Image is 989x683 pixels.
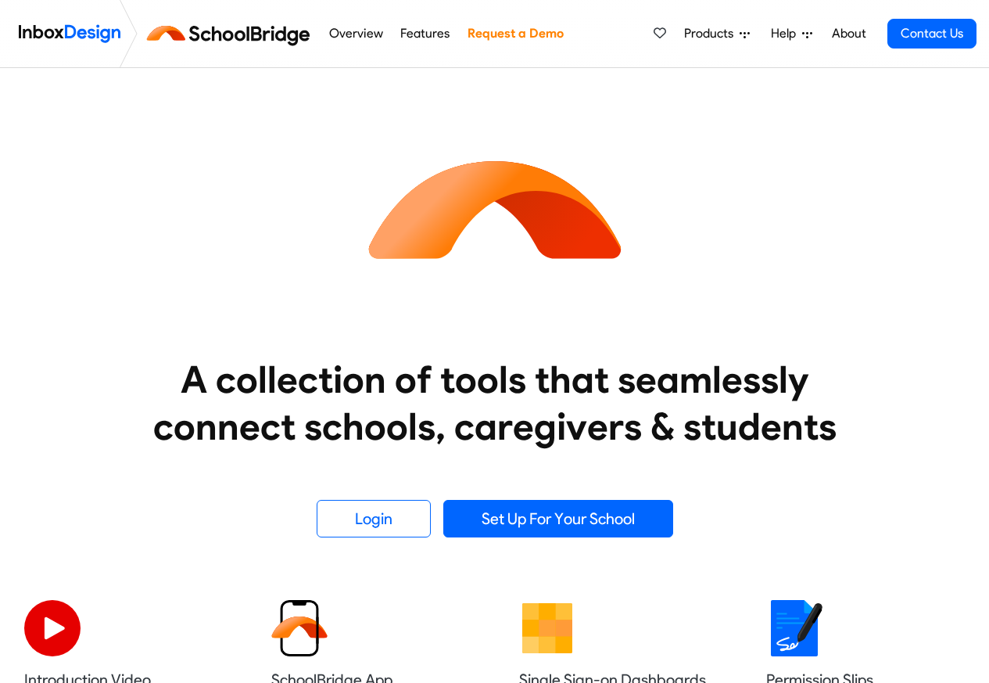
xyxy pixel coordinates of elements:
img: 2022_01_13_icon_sb_app.svg [271,600,328,656]
img: icon_schoolbridge.svg [354,68,636,350]
a: Help [765,18,819,49]
heading: A collection of tools that seamlessly connect schools, caregivers & students [124,356,866,450]
a: Request a Demo [463,18,568,49]
img: schoolbridge logo [144,15,320,52]
a: Login [317,500,431,537]
a: Products [678,18,756,49]
a: Overview [324,18,387,49]
a: Contact Us [887,19,976,49]
a: Set Up For Your School [443,500,673,537]
span: Products [684,24,740,43]
img: 2022_07_11_icon_video_playback.svg [24,600,81,656]
a: Features [396,18,454,49]
a: About [827,18,870,49]
img: 2022_01_18_icon_signature.svg [766,600,822,656]
img: 2022_01_13_icon_grid.svg [519,600,575,656]
span: Help [771,24,802,43]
